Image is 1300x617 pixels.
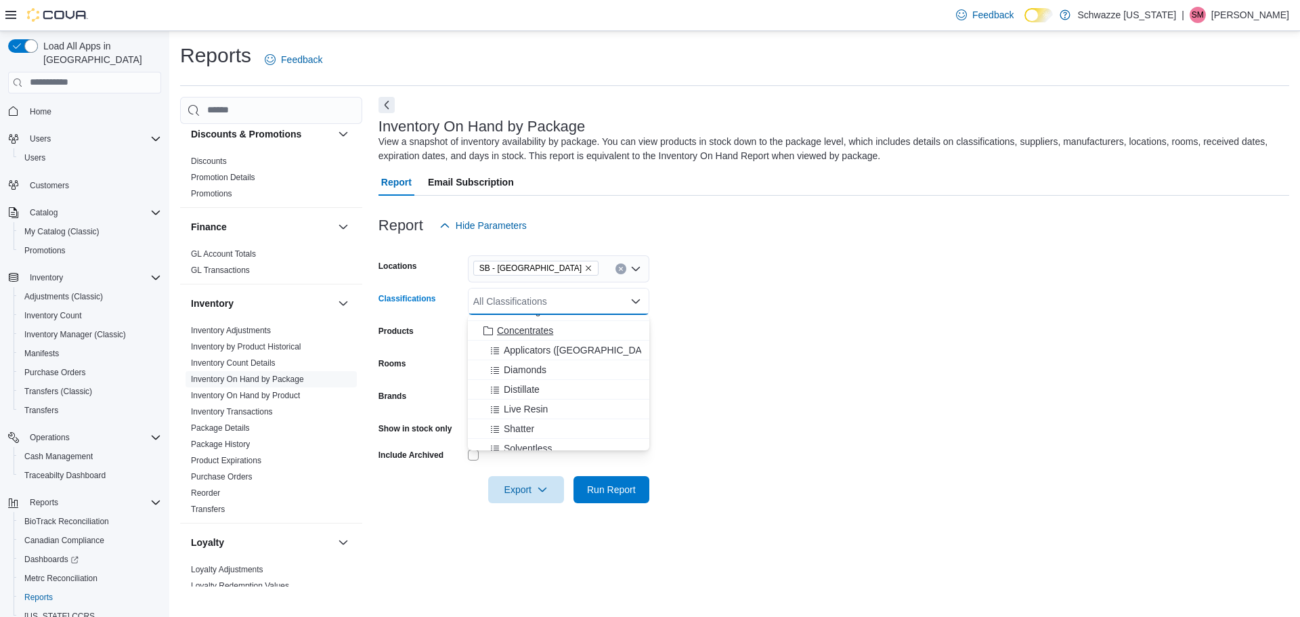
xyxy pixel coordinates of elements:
label: Classifications [378,293,436,304]
button: Users [14,148,167,167]
a: Metrc Reconciliation [19,570,103,587]
button: Close list of options [630,296,641,307]
span: Reports [24,494,161,511]
a: Reorder [191,488,220,498]
span: Inventory [30,272,63,283]
span: GL Transactions [191,265,250,276]
span: Manifests [19,345,161,362]
span: Transfers (Classic) [19,383,161,400]
span: Feedback [972,8,1014,22]
button: Diamonds [468,360,649,380]
button: Customers [3,175,167,195]
span: Purchase Orders [191,471,253,482]
span: Run Report [587,483,636,496]
a: Feedback [951,1,1019,28]
div: Loyalty [180,561,362,599]
span: My Catalog (Classic) [24,226,100,237]
a: Users [19,150,51,166]
span: Inventory [24,270,161,286]
a: Transfers (Classic) [19,383,97,400]
button: Distillate [468,380,649,400]
button: Finance [191,220,332,234]
a: Customers [24,177,74,194]
span: Shatter [504,422,534,435]
span: My Catalog (Classic) [19,224,161,240]
a: Package Details [191,423,250,433]
a: Manifests [19,345,64,362]
span: Loyalty Redemption Values [191,580,289,591]
span: Cash Management [19,448,161,465]
a: Promotions [19,242,71,259]
div: Inventory [180,322,362,523]
a: Inventory by Product Historical [191,342,301,352]
h3: Loyalty [191,536,224,549]
span: Inventory Manager (Classic) [19,326,161,343]
a: Inventory On Hand by Product [191,391,300,400]
a: Discounts [191,156,227,166]
input: Dark Mode [1024,8,1053,22]
span: Diamonds [504,363,546,377]
button: Applicators ([GEOGRAPHIC_DATA]) [468,341,649,360]
span: Canadian Compliance [24,535,104,546]
a: Transfers [19,402,64,419]
a: Purchase Orders [19,364,91,381]
a: Home [24,104,57,120]
a: Transfers [191,505,225,514]
button: Solventless [468,439,649,459]
span: BioTrack Reconciliation [19,513,161,530]
button: Canadian Compliance [14,531,167,550]
span: Operations [30,432,70,443]
span: Home [30,106,51,117]
span: Discounts [191,156,227,167]
span: Concentrates [497,324,553,337]
span: Users [24,152,45,163]
span: Reports [24,592,53,603]
span: Inventory by Product Historical [191,341,301,352]
button: My Catalog (Classic) [14,222,167,241]
span: Inventory On Hand by Product [191,390,300,401]
button: Catalog [24,205,63,221]
span: Inventory Count [19,307,161,324]
button: Transfers [14,401,167,420]
button: Catalog [3,203,167,222]
div: Finance [180,246,362,284]
span: Email Subscription [428,169,514,196]
span: Metrc Reconciliation [24,573,97,584]
p: Schwazze [US_STATE] [1077,7,1176,23]
button: Discounts & Promotions [191,127,332,141]
label: Products [378,326,414,337]
button: Reports [14,588,167,607]
span: Operations [24,429,161,446]
div: Sarah McDole [1190,7,1206,23]
button: Inventory Count [14,306,167,325]
a: Product Expirations [191,456,261,465]
span: Dark Mode [1024,22,1025,23]
label: Show in stock only [378,423,452,434]
span: Distillate [504,383,540,396]
button: Clear input [615,263,626,274]
button: Loyalty [335,534,351,551]
a: Feedback [259,46,328,73]
button: Next [378,97,395,113]
h3: Report [378,217,423,234]
span: Inventory Count [24,310,82,321]
a: GL Transactions [191,265,250,275]
label: Locations [378,261,417,272]
span: Customers [30,180,69,191]
button: Inventory Manager (Classic) [14,325,167,344]
a: Inventory Count Details [191,358,276,368]
p: | [1182,7,1184,23]
button: Manifests [14,344,167,363]
button: Inventory [3,268,167,287]
button: Hide Parameters [434,212,532,239]
button: Open list of options [630,263,641,274]
h1: Reports [180,42,251,69]
div: Discounts & Promotions [180,153,362,207]
button: Loyalty [191,536,332,549]
button: Transfers (Classic) [14,382,167,401]
a: BioTrack Reconciliation [19,513,114,530]
span: Cash Management [24,451,93,462]
button: Export [488,476,564,503]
